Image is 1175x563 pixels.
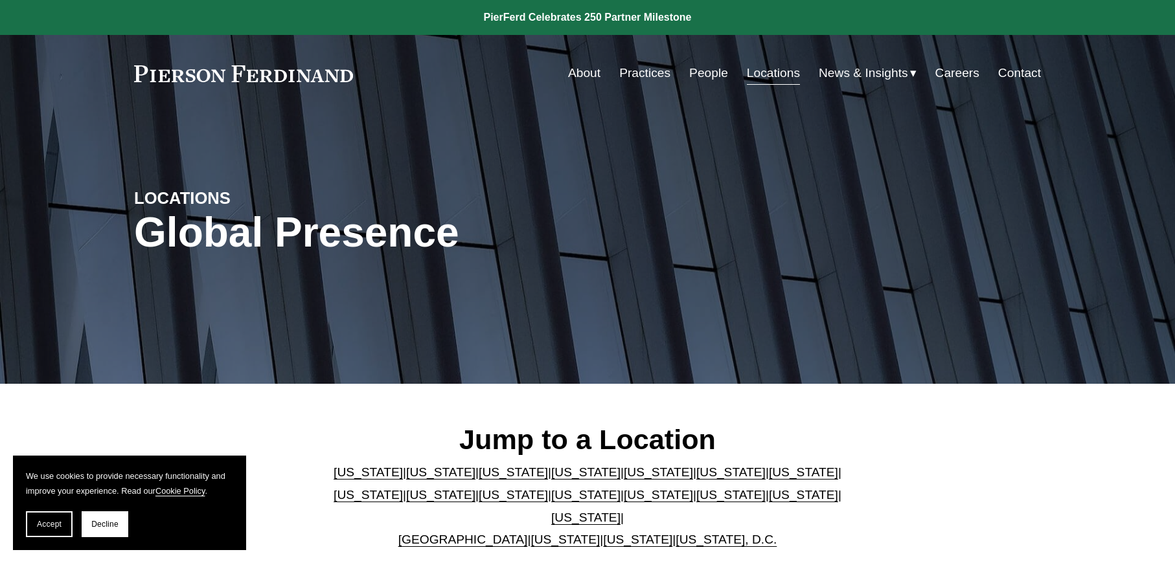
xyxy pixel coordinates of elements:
[769,488,838,502] a: [US_STATE]
[551,465,621,479] a: [US_STATE]
[26,511,73,537] button: Accept
[624,488,693,502] a: [US_STATE]
[619,61,670,85] a: Practices
[689,61,728,85] a: People
[323,461,852,551] p: | | | | | | | | | | | | | | | | | |
[479,465,548,479] a: [US_STATE]
[13,456,246,550] section: Cookie banner
[603,533,672,546] a: [US_STATE]
[134,188,361,208] h4: LOCATIONS
[91,520,119,529] span: Decline
[696,488,766,502] a: [US_STATE]
[406,465,475,479] a: [US_STATE]
[530,533,600,546] a: [US_STATE]
[998,61,1041,85] a: Contact
[26,469,233,498] p: We use cookies to provide necessary functionality and improve your experience. Read our .
[406,488,475,502] a: [US_STATE]
[155,486,205,496] a: Cookie Policy
[479,488,548,502] a: [US_STATE]
[82,511,128,537] button: Decline
[134,209,738,256] h1: Global Presence
[696,465,766,479] a: [US_STATE]
[935,61,979,85] a: Careers
[551,488,621,502] a: [US_STATE]
[37,520,62,529] span: Accept
[334,488,403,502] a: [US_STATE]
[398,533,528,546] a: [GEOGRAPHIC_DATA]
[334,465,403,479] a: [US_STATE]
[551,511,621,524] a: [US_STATE]
[323,423,852,456] h2: Jump to a Location
[819,61,917,85] a: folder dropdown
[676,533,777,546] a: [US_STATE], D.C.
[624,465,693,479] a: [US_STATE]
[769,465,838,479] a: [US_STATE]
[568,61,600,85] a: About
[819,62,908,85] span: News & Insights
[747,61,800,85] a: Locations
